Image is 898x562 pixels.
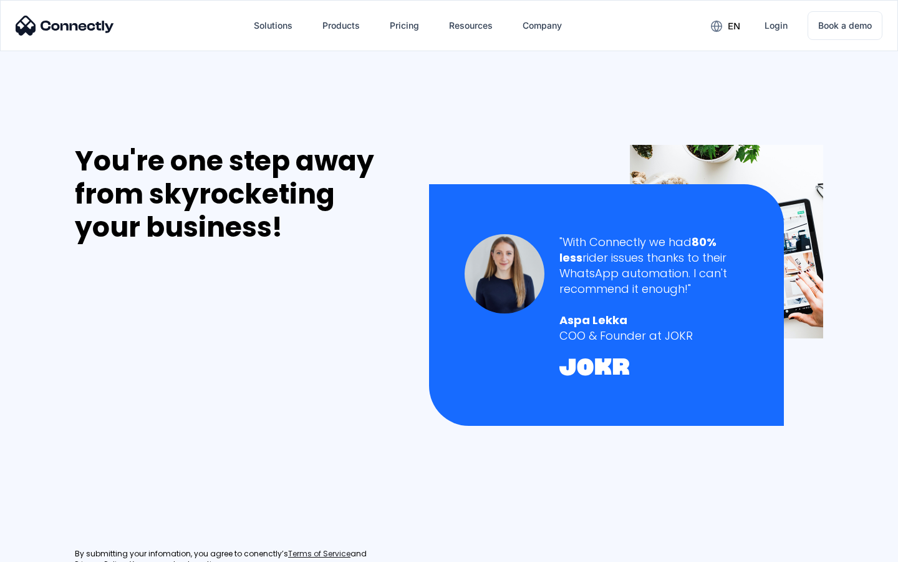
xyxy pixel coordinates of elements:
[75,259,262,534] iframe: Form 0
[322,17,360,34] div: Products
[559,234,717,265] strong: 80% less
[288,549,350,560] a: Terms of Service
[513,11,572,41] div: Company
[16,16,114,36] img: Connectly Logo
[728,17,740,35] div: en
[390,17,419,34] div: Pricing
[808,11,882,40] a: Book a demo
[559,234,748,297] div: "With Connectly we had rider issues thanks to their WhatsApp automation. I can't recommend it eno...
[380,11,429,41] a: Pricing
[701,16,750,35] div: en
[254,17,292,34] div: Solutions
[12,540,75,558] aside: Language selected: English
[559,328,748,343] div: COO & Founder at JOKR
[523,17,562,34] div: Company
[559,312,627,328] strong: Aspa Lekka
[75,145,403,244] div: You're one step away from skyrocketing your business!
[755,11,798,41] a: Login
[449,17,493,34] div: Resources
[312,11,370,41] div: Products
[244,11,302,41] div: Solutions
[439,11,503,41] div: Resources
[25,540,75,558] ul: Language list
[765,17,788,34] div: Login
